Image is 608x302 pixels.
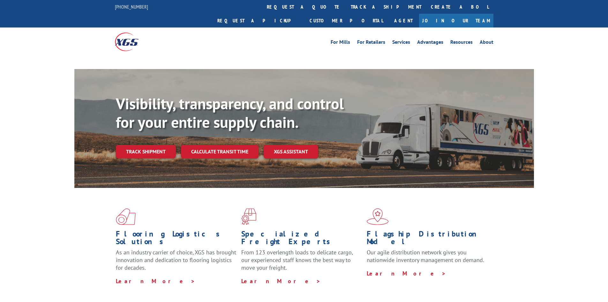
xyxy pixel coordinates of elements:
a: Resources [450,40,473,47]
a: Services [392,40,410,47]
span: As an industry carrier of choice, XGS has brought innovation and dedication to flooring logistics... [116,249,236,271]
h1: Specialized Freight Experts [241,230,362,249]
h1: Flagship Distribution Model [367,230,487,249]
a: Learn More > [367,270,446,277]
a: Track shipment [116,145,176,158]
h1: Flooring Logistics Solutions [116,230,236,249]
a: For Mills [331,40,350,47]
a: XGS ASSISTANT [264,145,318,159]
span: Our agile distribution network gives you nationwide inventory management on demand. [367,249,484,264]
a: For Retailers [357,40,385,47]
a: Learn More > [241,277,321,285]
a: Agent [388,14,419,27]
img: xgs-icon-focused-on-flooring-red [241,208,256,225]
a: Request a pickup [213,14,305,27]
b: Visibility, transparency, and control for your entire supply chain. [116,94,344,132]
a: About [480,40,493,47]
img: xgs-icon-total-supply-chain-intelligence-red [116,208,136,225]
p: From 123 overlength loads to delicate cargo, our experienced staff knows the best way to move you... [241,249,362,277]
a: [PHONE_NUMBER] [115,4,148,10]
img: xgs-icon-flagship-distribution-model-red [367,208,389,225]
a: Calculate transit time [181,145,259,159]
a: Customer Portal [305,14,388,27]
a: Advantages [417,40,443,47]
a: Join Our Team [419,14,493,27]
a: Learn More > [116,277,195,285]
